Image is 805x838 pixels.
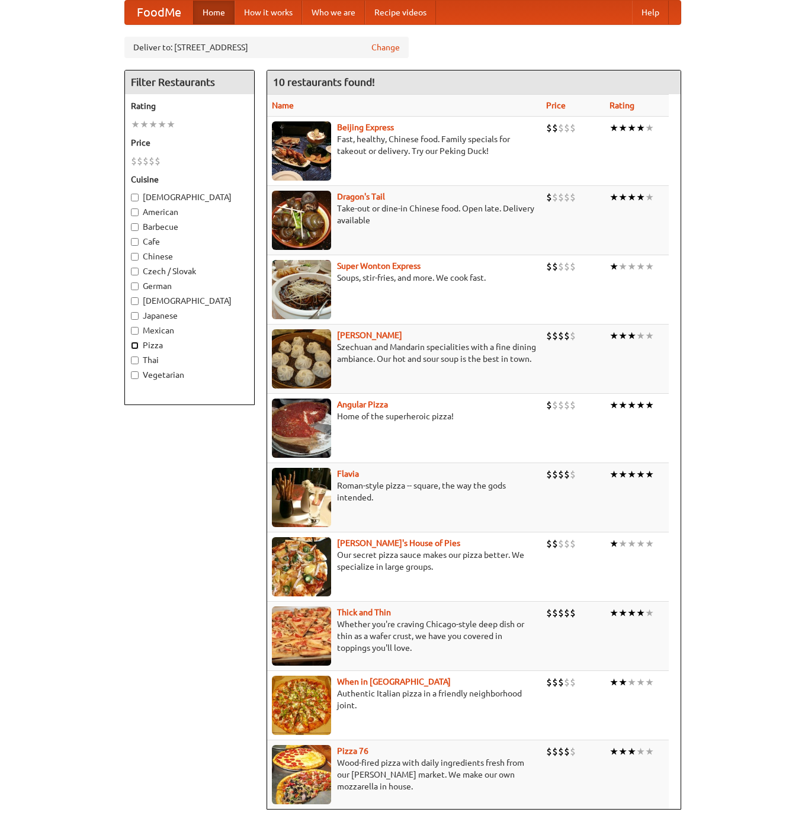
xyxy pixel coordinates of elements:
[558,745,564,758] li: $
[546,606,552,619] li: $
[131,137,248,149] h5: Price
[564,329,570,342] li: $
[618,468,627,481] li: ★
[131,155,137,168] li: $
[125,1,193,24] a: FoodMe
[131,253,139,261] input: Chinese
[610,399,618,412] li: ★
[546,101,566,110] a: Price
[618,121,627,134] li: ★
[131,221,248,233] label: Barbecue
[645,399,654,412] li: ★
[636,745,645,758] li: ★
[124,37,409,58] div: Deliver to: [STREET_ADDRESS]
[131,265,248,277] label: Czech / Slovak
[636,399,645,412] li: ★
[627,260,636,273] li: ★
[564,260,570,273] li: $
[564,537,570,550] li: $
[131,312,139,320] input: Japanese
[131,174,248,185] h5: Cuisine
[131,194,139,201] input: [DEMOGRAPHIC_DATA]
[564,606,570,619] li: $
[570,745,576,758] li: $
[570,399,576,412] li: $
[610,191,618,204] li: ★
[131,325,248,336] label: Mexican
[137,155,143,168] li: $
[645,121,654,134] li: ★
[627,399,636,412] li: ★
[131,236,248,248] label: Cafe
[131,295,248,307] label: [DEMOGRAPHIC_DATA]
[564,745,570,758] li: $
[558,329,564,342] li: $
[337,608,391,617] a: Thick and Thin
[618,399,627,412] li: ★
[546,121,552,134] li: $
[627,329,636,342] li: ★
[131,357,139,364] input: Thai
[337,192,385,201] a: Dragon's Tail
[337,123,394,132] a: Beijing Express
[272,537,331,596] img: luigis.jpg
[337,677,451,686] a: When in [GEOGRAPHIC_DATA]
[645,191,654,204] li: ★
[546,399,552,412] li: $
[552,260,558,273] li: $
[618,676,627,689] li: ★
[131,297,139,305] input: [DEMOGRAPHIC_DATA]
[627,468,636,481] li: ★
[131,371,139,379] input: Vegetarian
[636,191,645,204] li: ★
[272,329,331,389] img: shandong.jpg
[272,410,537,422] p: Home of the superheroic pizza!
[645,329,654,342] li: ★
[618,745,627,758] li: ★
[131,369,248,381] label: Vegetarian
[636,606,645,619] li: ★
[636,676,645,689] li: ★
[552,121,558,134] li: $
[546,260,552,273] li: $
[272,757,537,792] p: Wood-fired pizza with daily ingredients fresh from our [PERSON_NAME] market. We make our own mozz...
[140,118,149,131] li: ★
[302,1,365,24] a: Who we are
[272,745,331,804] img: pizza76.jpg
[131,118,140,131] li: ★
[570,191,576,204] li: $
[272,133,537,157] p: Fast, healthy, Chinese food. Family specials for takeout or delivery. Try our Peking Duck!
[570,260,576,273] li: $
[645,260,654,273] li: ★
[337,400,388,409] a: Angular Pizza
[131,282,139,290] input: German
[272,480,537,503] p: Roman-style pizza -- square, the way the gods intended.
[570,676,576,689] li: $
[131,100,248,112] h5: Rating
[645,745,654,758] li: ★
[552,399,558,412] li: $
[618,191,627,204] li: ★
[610,329,618,342] li: ★
[272,606,331,666] img: thick.jpg
[131,354,248,366] label: Thai
[564,191,570,204] li: $
[546,537,552,550] li: $
[131,268,139,275] input: Czech / Slovak
[546,676,552,689] li: $
[272,676,331,735] img: wheninrome.jpg
[558,676,564,689] li: $
[131,310,248,322] label: Japanese
[618,537,627,550] li: ★
[272,549,537,573] p: Our secret pizza sauce makes our pizza better. We specialize in large groups.
[193,1,235,24] a: Home
[552,606,558,619] li: $
[149,118,158,131] li: ★
[610,676,618,689] li: ★
[564,399,570,412] li: $
[636,121,645,134] li: ★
